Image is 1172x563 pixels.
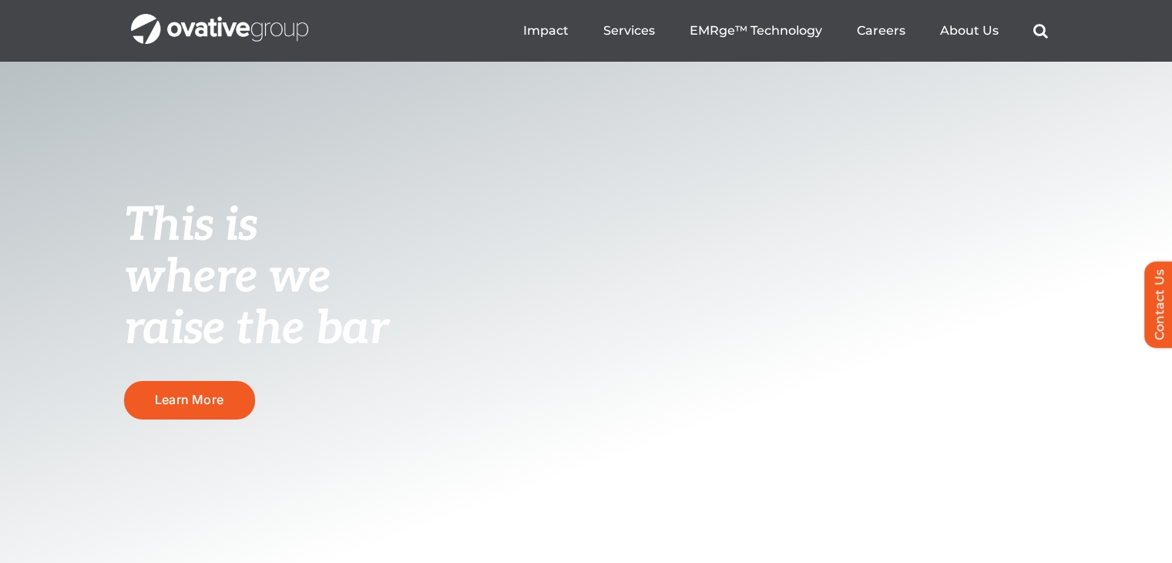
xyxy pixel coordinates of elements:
a: Learn More [124,381,255,419]
span: where we raise the bar [124,250,388,357]
a: Services [603,23,655,39]
span: Learn More [155,392,223,407]
a: About Us [940,23,999,39]
a: Careers [857,23,905,39]
a: EMRge™ Technology [690,23,822,39]
a: OG_Full_horizontal_WHT [131,12,308,27]
a: Impact [523,23,569,39]
nav: Menu [523,6,1048,56]
a: Search [1033,23,1048,39]
span: This is [124,198,258,254]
